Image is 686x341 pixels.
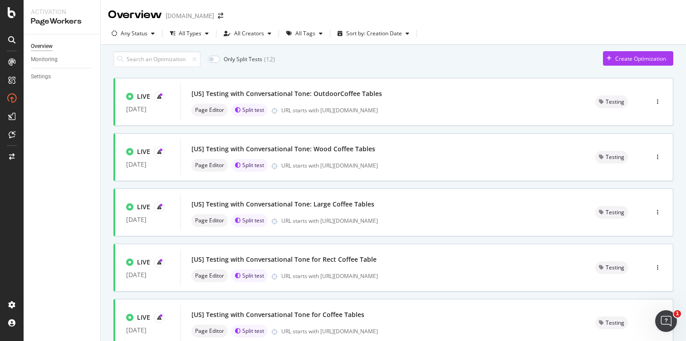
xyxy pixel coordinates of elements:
[31,7,93,16] div: Activation
[242,218,264,223] span: Split test
[218,13,223,19] div: arrow-right-arrow-left
[31,42,53,51] div: Overview
[224,55,262,63] div: Only Split Tests
[191,200,374,209] div: [US] Testing with Conversational Tone: Large Coffee Tables
[191,104,228,116] div: neutral label
[231,214,268,227] div: brand label
[595,96,628,108] div: neutral label
[346,31,402,36] div: Sort by: Creation Date
[606,154,624,160] span: Testing
[166,26,212,41] button: All Types
[242,163,264,168] span: Split test
[231,325,268,337] div: brand label
[137,313,150,322] div: LIVE
[242,273,264,279] span: Split test
[137,202,150,211] div: LIVE
[231,159,268,172] div: brand label
[31,42,94,51] a: Overview
[191,310,364,319] div: [US] Testing with Conversational Tone for Coffee Tables
[31,55,94,64] a: Monitoring
[191,255,377,264] div: [US] Testing with Conversational Tone for Rect Coffee Table
[655,310,677,332] iframe: Intercom live chat
[195,163,224,168] span: Page Editor
[281,327,573,335] div: URL starts with [URL][DOMAIN_NAME]
[113,51,201,67] input: Search an Optimization
[234,31,264,36] div: All Creators
[191,325,228,337] div: neutral label
[108,7,162,23] div: Overview
[108,26,158,41] button: Any Status
[606,210,624,215] span: Testing
[31,72,51,82] div: Settings
[334,26,413,41] button: Sort by: Creation Date
[615,55,666,62] div: Create Optimization
[195,218,224,223] span: Page Editor
[281,106,573,114] div: URL starts with [URL][DOMAIN_NAME]
[595,261,628,274] div: neutral label
[126,327,169,334] div: [DATE]
[191,214,228,227] div: neutral label
[126,106,169,113] div: [DATE]
[281,272,573,280] div: URL starts with [URL][DOMAIN_NAME]
[220,26,275,41] button: All Creators
[603,51,673,66] button: Create Optimization
[126,271,169,279] div: [DATE]
[281,217,573,225] div: URL starts with [URL][DOMAIN_NAME]
[595,206,628,219] div: neutral label
[166,11,214,20] div: [DOMAIN_NAME]
[191,89,382,98] div: [US] Testing with Conversational Tone: OutdoorCoffee Tables
[595,151,628,163] div: neutral label
[242,328,264,334] span: Split test
[606,320,624,326] span: Testing
[674,310,681,317] span: 1
[283,26,326,41] button: All Tags
[231,104,268,116] div: brand label
[191,269,228,282] div: neutral label
[242,107,264,113] span: Split test
[31,55,58,64] div: Monitoring
[195,107,224,113] span: Page Editor
[31,72,94,82] a: Settings
[137,258,150,267] div: LIVE
[31,16,93,27] div: PageWorkers
[295,31,315,36] div: All Tags
[126,216,169,223] div: [DATE]
[137,147,150,156] div: LIVE
[281,162,573,169] div: URL starts with [URL][DOMAIN_NAME]
[606,99,624,105] span: Testing
[195,328,224,334] span: Page Editor
[606,265,624,270] span: Testing
[191,144,375,154] div: [US] Testing with Conversational Tone: Wood Coffee Tables
[191,159,228,172] div: neutral label
[137,92,150,101] div: LIVE
[595,317,628,329] div: neutral label
[121,31,147,36] div: Any Status
[179,31,201,36] div: All Types
[264,55,275,64] div: ( 12 )
[126,161,169,168] div: [DATE]
[231,269,268,282] div: brand label
[195,273,224,279] span: Page Editor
